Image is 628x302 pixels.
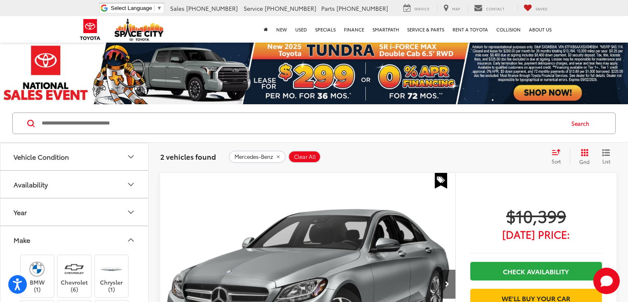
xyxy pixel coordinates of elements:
img: Space City Toyota in Humble, TX) [63,259,85,279]
a: Collision [492,16,525,43]
span: Parts [321,4,335,12]
img: Space City Toyota in Humble, TX) [100,259,123,279]
button: Select sort value [547,149,570,165]
a: Finance [340,16,368,43]
a: My Saved Vehicles [517,4,554,13]
span: [DATE] Price: [470,230,602,238]
span: Service [414,6,429,11]
div: Vehicle Condition [126,152,136,162]
span: Select Language [111,5,152,11]
span: [PHONE_NUMBER] [265,4,316,12]
button: Toggle Chat Window [593,268,620,294]
a: Select Language​ [111,5,162,11]
button: List View [596,149,616,165]
span: Map [452,6,460,11]
button: AvailabilityAvailability [0,171,149,198]
a: New [272,16,291,43]
span: [PHONE_NUMBER] [186,4,238,12]
a: About Us [525,16,556,43]
a: SmartPath [368,16,403,43]
a: Home [260,16,272,43]
span: Grid [579,158,590,165]
span: Sort [552,158,561,165]
div: Year [14,208,27,216]
span: ​ [154,5,154,11]
label: Chevrolet (6) [58,259,91,293]
span: Clear All [294,153,316,160]
span: ▼ [156,5,162,11]
a: Service [397,4,436,13]
span: Saved [536,6,547,11]
img: Toyota [75,16,106,43]
a: Map [437,4,466,13]
span: Contact [486,6,505,11]
span: Special [435,173,447,189]
button: YearYear [0,199,149,225]
input: Search by Make, Model, or Keyword [41,113,564,133]
span: Service [244,4,263,12]
span: List [602,158,610,165]
button: MakeMake [0,226,149,253]
div: Availability [14,180,48,188]
span: [PHONE_NUMBER] [337,4,388,12]
div: Year [126,207,136,217]
span: $10,399 [470,205,602,226]
a: Specials [311,16,340,43]
label: BMW (1) [21,259,54,293]
a: Service & Parts [403,16,448,43]
button: remove Mercedes-Benz [229,151,286,163]
div: Make [14,236,30,244]
button: Clear All [288,151,321,163]
button: Vehicle ConditionVehicle Condition [0,143,149,170]
label: Chrysler (1) [95,259,128,293]
a: Contact [468,4,511,13]
button: Next image [439,270,455,299]
a: Check Availability [470,262,602,280]
span: Sales [170,4,185,12]
img: Space City Toyota in Humble, TX) [26,259,48,279]
span: Mercedes-Benz [235,153,273,160]
button: Search [564,113,601,134]
div: Make [126,235,136,245]
img: Space City Toyota [114,18,164,41]
button: Grid View [570,149,596,165]
a: Rent a Toyota [448,16,492,43]
a: Used [291,16,311,43]
svg: Start Chat [593,268,620,294]
div: Availability [126,180,136,189]
div: Vehicle Condition [14,153,69,161]
span: 2 vehicles found [160,151,216,161]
